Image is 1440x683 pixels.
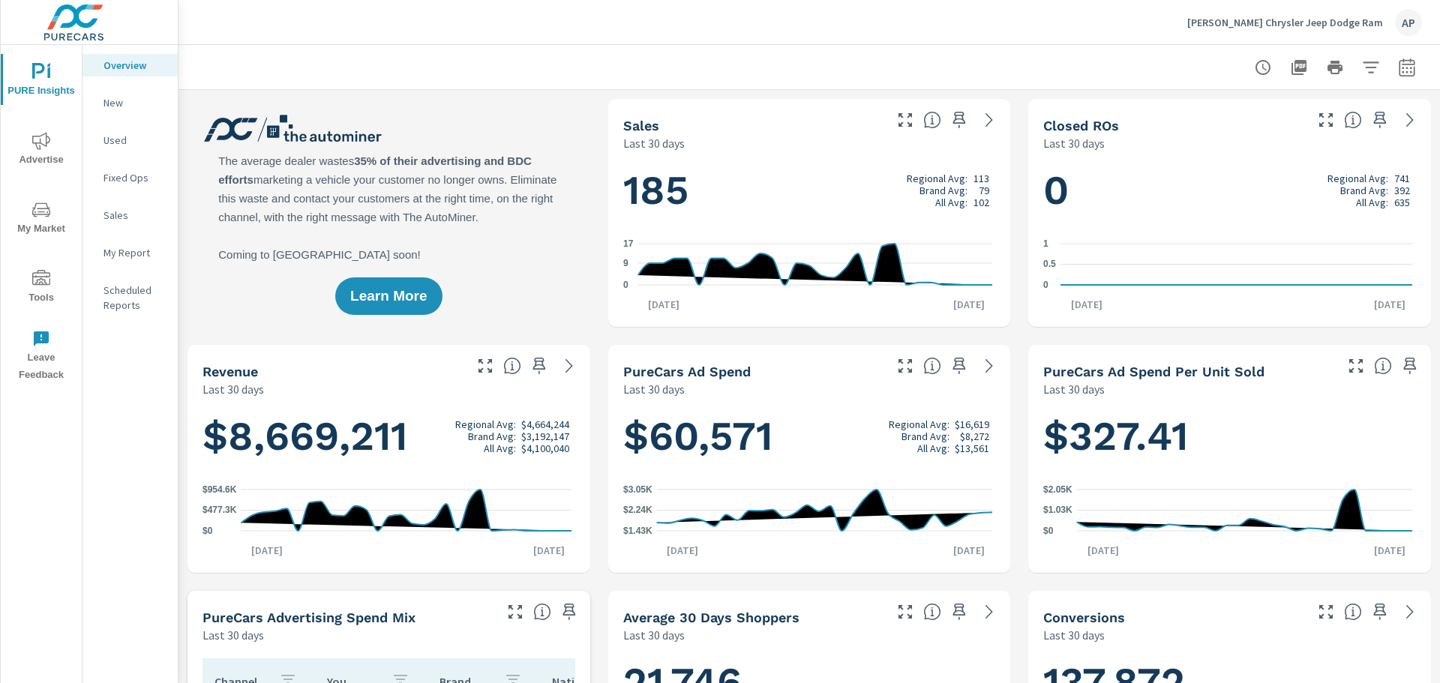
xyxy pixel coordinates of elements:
text: $954.6K [202,484,237,495]
text: $3.05K [623,484,652,495]
p: Fixed Ops [103,170,166,185]
button: Make Fullscreen [503,600,527,624]
p: [DATE] [656,543,709,558]
span: Save this to your personalized report [947,354,971,378]
p: [DATE] [943,297,995,312]
p: Regional Avg: [889,418,949,430]
span: The number of dealer-specified goals completed by a visitor. [Source: This data is provided by th... [1344,603,1362,621]
p: All Avg: [917,442,949,454]
a: See more details in report [977,108,1001,132]
text: $1.03K [1043,505,1072,516]
text: 0.5 [1043,259,1056,270]
button: Make Fullscreen [893,108,917,132]
text: $0 [1043,526,1054,536]
span: Average cost of advertising per each vehicle sold at the dealer over the selected date range. The... [1374,357,1392,375]
div: Scheduled Reports [82,279,178,316]
span: A rolling 30 day total of daily Shoppers on the dealership website, averaged over the selected da... [923,603,941,621]
p: All Avg: [1356,196,1388,208]
p: Last 30 days [1043,380,1105,398]
p: Last 30 days [623,380,685,398]
p: 741 [1394,172,1410,184]
p: Last 30 days [202,380,264,398]
h1: 185 [623,165,996,216]
div: Used [82,129,178,151]
p: Overview [103,58,166,73]
div: Fixed Ops [82,166,178,189]
h5: PureCars Ad Spend [623,364,751,379]
button: Make Fullscreen [893,600,917,624]
p: Regional Avg: [907,172,967,184]
text: 17 [623,238,634,249]
div: AP [1395,9,1422,36]
button: Make Fullscreen [473,354,497,378]
p: Last 30 days [1043,626,1105,644]
p: $16,619 [955,418,989,430]
p: Last 30 days [202,626,264,644]
span: Total cost of media for all PureCars channels for the selected dealership group over the selected... [923,357,941,375]
h5: Average 30 Days Shoppers [623,610,799,625]
p: Regional Avg: [1327,172,1388,184]
p: Scheduled Reports [103,283,166,313]
text: $2.05K [1043,484,1072,495]
p: $8,272 [960,430,989,442]
text: 1 [1043,238,1048,249]
p: 102 [973,196,989,208]
p: Sales [103,208,166,223]
p: $13,561 [955,442,989,454]
button: Make Fullscreen [1314,108,1338,132]
button: Make Fullscreen [1314,600,1338,624]
span: PURE Insights [5,63,77,100]
div: Overview [82,54,178,76]
a: See more details in report [557,354,581,378]
text: $1.43K [623,526,652,536]
p: Brand Avg: [1340,184,1388,196]
p: All Avg: [935,196,967,208]
p: Last 30 days [623,134,685,152]
p: [DATE] [1060,297,1113,312]
p: [PERSON_NAME] Chrysler Jeep Dodge Ram [1187,16,1383,29]
div: My Report [82,241,178,264]
p: 113 [973,172,989,184]
h5: Sales [623,118,659,133]
text: $0 [202,526,213,536]
a: See more details in report [1398,600,1422,624]
button: Make Fullscreen [893,354,917,378]
span: Number of Repair Orders Closed by the selected dealership group over the selected time range. [So... [1344,111,1362,129]
p: [DATE] [943,543,995,558]
button: Make Fullscreen [1344,354,1368,378]
button: Print Report [1320,52,1350,82]
p: 392 [1394,184,1410,196]
span: Save this to your personalized report [1368,108,1392,132]
p: Regional Avg: [455,418,516,430]
div: nav menu [1,45,82,390]
h5: Conversions [1043,610,1125,625]
p: Brand Avg: [901,430,949,442]
h1: $327.41 [1043,411,1416,462]
p: All Avg: [484,442,516,454]
h1: $8,669,211 [202,411,575,462]
a: See more details in report [977,600,1001,624]
p: [DATE] [1363,297,1416,312]
span: This table looks at how you compare to the amount of budget you spend per channel as opposed to y... [533,603,551,621]
p: [DATE] [1363,543,1416,558]
button: Apply Filters [1356,52,1386,82]
span: Save this to your personalized report [1398,354,1422,378]
span: Learn More [350,289,427,303]
p: New [103,95,166,110]
h5: PureCars Ad Spend Per Unit Sold [1043,364,1264,379]
p: Brand Avg: [468,430,516,442]
text: $477.3K [202,505,237,516]
span: Leave Feedback [5,330,77,384]
h5: PureCars Advertising Spend Mix [202,610,415,625]
text: 0 [623,280,628,290]
span: Save this to your personalized report [527,354,551,378]
p: [DATE] [241,543,293,558]
span: Save this to your personalized report [947,108,971,132]
button: "Export Report to PDF" [1284,52,1314,82]
p: $4,100,040 [521,442,569,454]
span: Number of vehicles sold by the dealership over the selected date range. [Source: This data is sou... [923,111,941,129]
button: Select Date Range [1392,52,1422,82]
p: My Report [103,245,166,260]
span: Advertise [5,132,77,169]
h1: $60,571 [623,411,996,462]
